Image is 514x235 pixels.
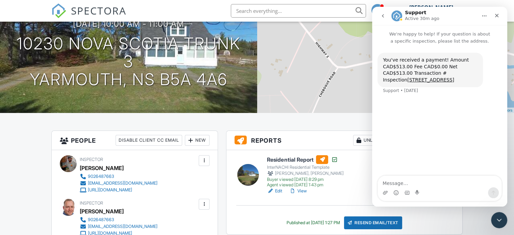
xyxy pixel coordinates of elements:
a: Edit [267,188,282,194]
a: Residential Report InterNACHI Residential Template [PERSON_NAME], [PERSON_NAME] Buyer viewed [DAT... [267,155,343,188]
h6: Residential Report [267,155,343,164]
h3: [DATE] 10:00 am - 11:00 am [73,19,184,28]
div: Buyer viewed [DATE] 8:29 pm [267,177,343,182]
img: The Best Home Inspection Software - Spectora [51,3,66,18]
h1: 10230 Nova Scotia Trunk 3 Yarmouth, NS B5A 4A6 [11,35,246,88]
a: 9026487663 [80,173,157,180]
div: [PERSON_NAME] [80,163,124,173]
iframe: To enrich screen reader interactions, please activate Accessibility in Grammarly extension settings [372,7,507,207]
div: 9026487663 [88,217,114,222]
a: [URL][DOMAIN_NAME] [80,187,157,193]
h3: Reports [226,131,462,150]
div: [EMAIL_ADDRESS][DOMAIN_NAME] [88,181,157,186]
a: [EMAIL_ADDRESS][DOMAIN_NAME] [80,180,157,187]
div: Agent viewed [DATE] 1:43 pm [267,182,343,188]
div: Resend Email/Text [344,216,402,229]
div: Published at [DATE] 1:27 PM [287,220,340,226]
input: Search everything... [231,4,366,18]
div: New [185,135,210,146]
a: View [289,188,307,194]
a: [EMAIL_ADDRESS][DOMAIN_NAME] [80,223,157,230]
div: [EMAIL_ADDRESS][DOMAIN_NAME] [88,224,157,229]
div: [PERSON_NAME] [409,4,453,11]
span: Inspector [80,201,103,206]
div: [URL][DOMAIN_NAME] [88,187,132,193]
div: InterNACHI Residential Template [267,165,343,170]
div: Disable Client CC Email [116,135,182,146]
div: 9026487663 [88,174,114,179]
iframe: Intercom live chat [491,212,507,228]
a: 9026487663 [80,216,157,223]
span: SPECTORA [71,3,126,18]
h3: People [52,131,218,150]
div: [PERSON_NAME], [PERSON_NAME] [267,170,343,177]
a: SPECTORA [51,9,126,23]
span: Inspector [80,157,103,162]
div: [PERSON_NAME] [80,206,124,216]
div: Unlocked [353,135,392,146]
